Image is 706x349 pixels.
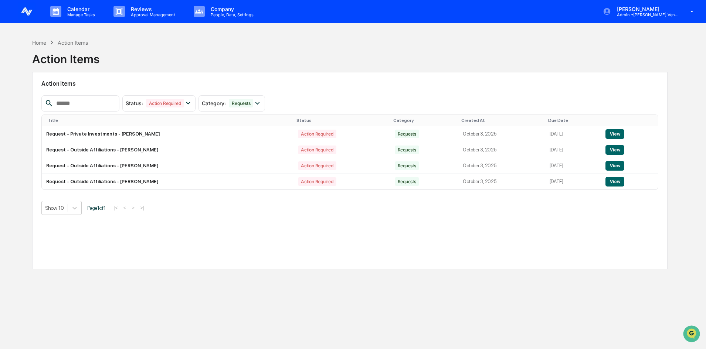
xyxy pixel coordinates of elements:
p: Calendar [61,6,99,12]
div: Action Required [298,161,336,170]
img: 4531339965365_218c74b014194aa58b9b_72.jpg [16,57,29,70]
p: Admin • [PERSON_NAME] Ventures [611,12,680,17]
span: Category : [202,100,226,106]
div: Requests [395,130,419,138]
div: Requests [395,161,419,170]
a: 🗄️Attestations [51,148,95,161]
span: [PERSON_NAME] [23,120,60,126]
td: [DATE] [545,158,601,174]
span: Data Lookup [15,165,47,172]
p: Reviews [125,6,179,12]
button: View [605,129,624,139]
img: 1746055101610-c473b297-6a78-478c-a979-82029cc54cd1 [7,57,21,70]
h2: Action Items [41,80,658,87]
div: Requests [395,177,419,186]
div: 🗄️ [54,152,60,158]
a: View [605,179,624,184]
div: Due Date [548,118,598,123]
p: Company [205,6,257,12]
button: Start new chat [126,59,135,68]
button: View [605,177,624,187]
a: View [605,131,624,137]
span: Attestations [61,151,92,158]
button: |< [111,205,120,211]
span: Pylon [74,183,89,189]
div: Action Required [298,130,336,138]
div: Category [393,118,456,123]
td: Request - Outside Affiliations - [PERSON_NAME] [42,142,293,158]
div: Action Items [58,40,88,46]
span: • [61,100,64,106]
a: Powered byPylon [52,183,89,189]
p: Approval Management [125,12,179,17]
button: View [605,145,624,155]
a: 🔎Data Lookup [4,162,50,175]
img: Jack Rasmussen [7,113,19,125]
span: [PERSON_NAME] [23,100,60,106]
div: Past conversations [7,82,50,88]
p: How can we help? [7,16,135,27]
td: October 3, 2025 [458,126,545,142]
div: Start new chat [33,57,121,64]
img: 1746055101610-c473b297-6a78-478c-a979-82029cc54cd1 [15,121,21,127]
p: Manage Tasks [61,12,99,17]
button: See all [115,81,135,89]
p: People, Data, Settings [205,12,257,17]
img: logo [18,3,35,20]
a: 🖐️Preclearance [4,148,51,161]
div: 🔎 [7,166,13,172]
div: Requests [229,99,253,107]
div: We're available if you need us! [33,64,102,70]
td: [DATE] [545,126,601,142]
div: Created At [461,118,542,123]
button: >| [138,205,146,211]
span: • [61,120,64,126]
td: Request - Private Investments - [PERSON_NAME] [42,126,293,142]
span: [DATE] [65,100,81,106]
td: [DATE] [545,142,601,158]
div: Action Required [298,146,336,154]
span: [DATE] [65,120,81,126]
div: Action Required [298,177,336,186]
div: Requests [395,146,419,154]
div: 🖐️ [7,152,13,158]
td: October 3, 2025 [458,174,545,189]
td: Request - Outside Affiliations - [PERSON_NAME] [42,174,293,189]
td: October 3, 2025 [458,142,545,158]
div: Status [296,118,387,123]
td: October 3, 2025 [458,158,545,174]
span: Preclearance [15,151,48,158]
img: Mark Michael Astarita [7,93,19,105]
div: Action Items [32,47,99,66]
p: [PERSON_NAME] [611,6,680,12]
div: Home [32,40,46,46]
td: [DATE] [545,174,601,189]
img: 1746055101610-c473b297-6a78-478c-a979-82029cc54cd1 [15,101,21,107]
button: < [121,205,129,211]
a: View [605,147,624,153]
td: Request - Outside Affiliations - [PERSON_NAME] [42,158,293,174]
div: Title [48,118,291,123]
button: > [129,205,137,211]
button: View [605,161,624,171]
span: Page 1 of 1 [87,205,106,211]
a: View [605,163,624,168]
div: Action Required [146,99,184,107]
iframe: Open customer support [682,325,702,345]
span: Status : [126,100,143,106]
